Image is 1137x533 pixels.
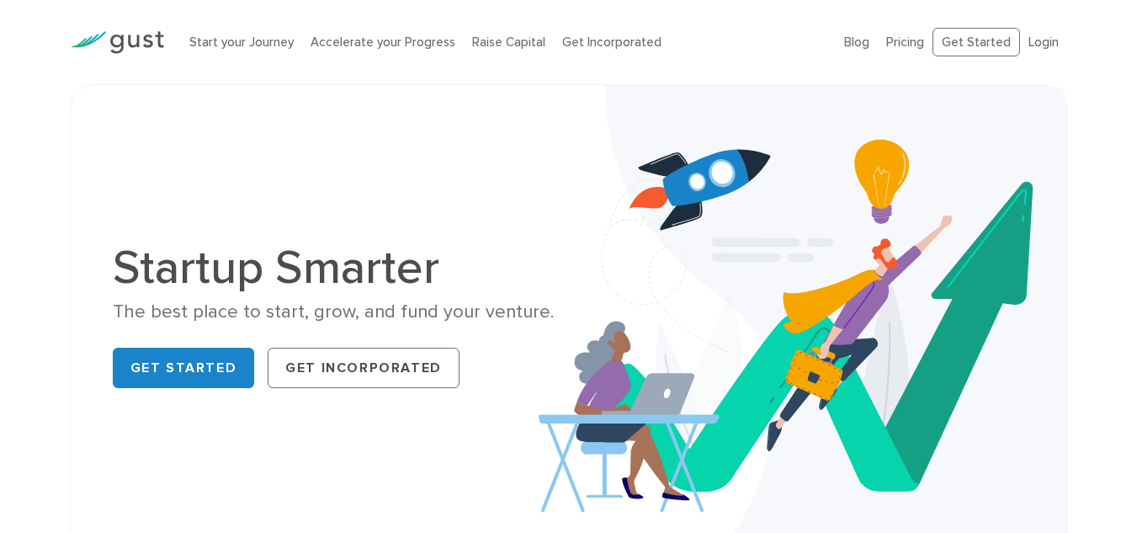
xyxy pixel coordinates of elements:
[189,35,294,50] a: Start your Journey
[113,348,255,388] a: Get Started
[932,28,1020,57] a: Get Started
[70,31,164,54] img: Gust Logo
[113,300,556,324] div: The best place to start, grow, and fund your venture.
[268,348,460,388] a: Get Incorporated
[562,35,661,50] a: Get Incorporated
[886,35,924,50] a: Pricing
[113,244,556,291] h1: Startup Smarter
[311,35,455,50] a: Accelerate your Progress
[1028,35,1059,50] a: Login
[472,35,545,50] a: Raise Capital
[844,35,869,50] a: Blog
